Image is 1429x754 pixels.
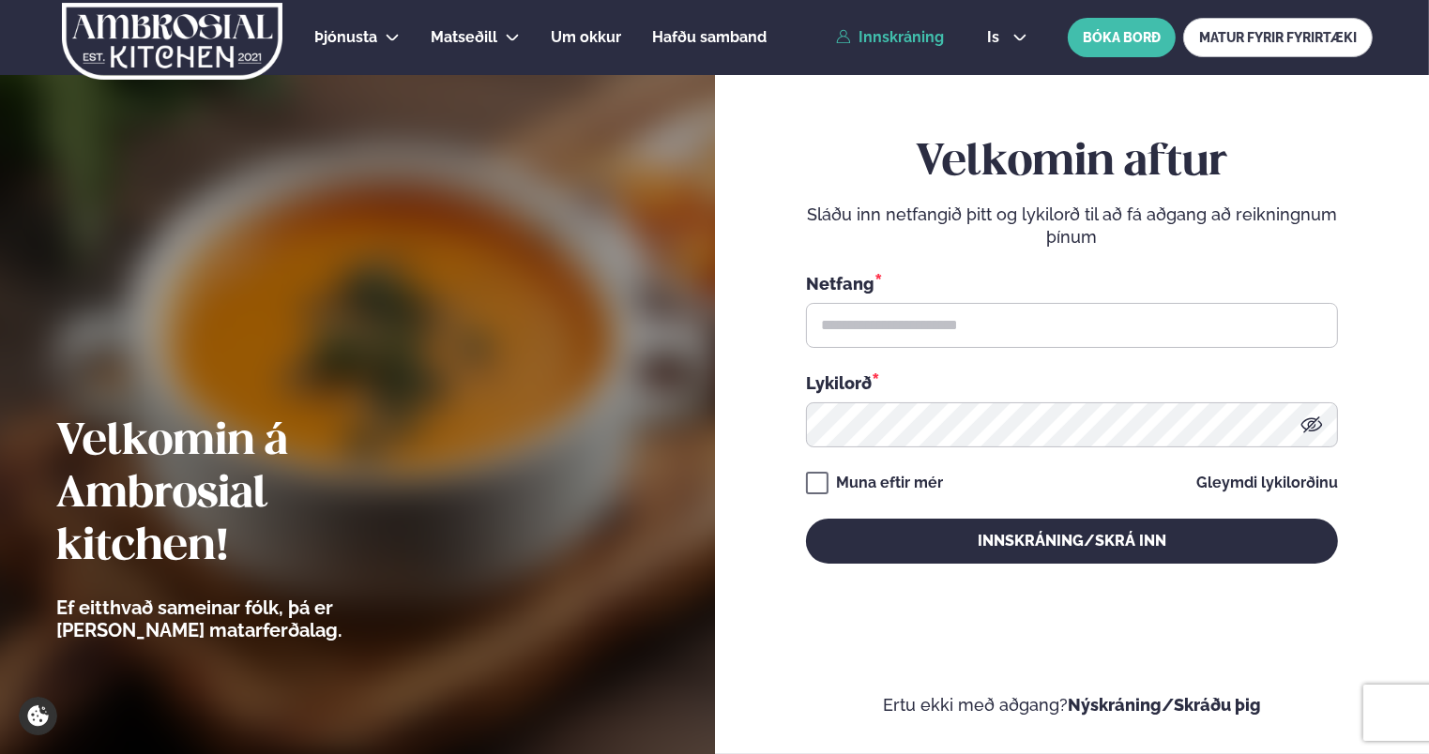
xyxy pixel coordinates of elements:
p: Ef eitthvað sameinar fólk, þá er [PERSON_NAME] matarferðalag. [56,596,446,641]
a: Um okkur [551,26,621,49]
a: Innskráning [836,29,944,46]
span: Þjónusta [314,28,377,46]
a: MATUR FYRIR FYRIRTÆKI [1183,18,1373,57]
a: Cookie settings [19,697,57,735]
span: is [987,30,1005,45]
div: Lykilorð [806,370,1338,395]
img: logo [60,3,284,80]
button: is [972,30,1042,45]
p: Sláðu inn netfangið þitt og lykilorð til að fá aðgang að reikningnum þínum [806,204,1338,249]
a: Gleymdi lykilorðinu [1196,475,1338,490]
a: Hafðu samband [652,26,767,49]
span: Um okkur [551,28,621,46]
button: Innskráning/Skrá inn [806,519,1338,564]
h2: Velkomin á Ambrosial kitchen! [56,416,446,574]
p: Ertu ekki með aðgang? [771,694,1374,716]
span: Matseðill [431,28,497,46]
div: Netfang [806,271,1338,295]
a: Matseðill [431,26,497,49]
a: Nýskráning/Skráðu þig [1068,695,1261,715]
a: Þjónusta [314,26,377,49]
span: Hafðu samband [652,28,767,46]
h2: Velkomin aftur [806,137,1338,189]
button: BÓKA BORÐ [1068,18,1176,57]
